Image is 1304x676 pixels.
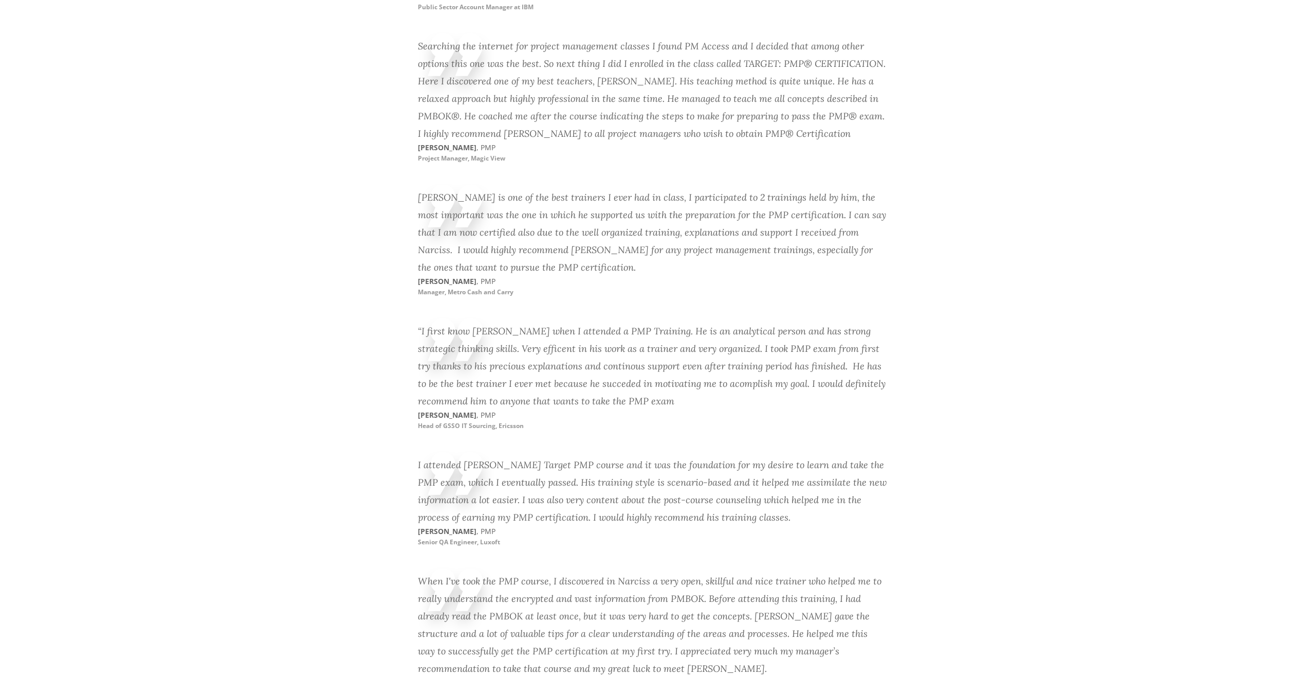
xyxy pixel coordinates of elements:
[418,143,652,163] p: [PERSON_NAME]
[418,526,652,547] p: [PERSON_NAME]
[418,189,887,276] div: [PERSON_NAME] is one of the best trainers I ever had in class, I participated to 2 trainings held...
[418,456,887,526] div: I attended [PERSON_NAME] Target PMP course and it was the foundation for my desire to learn and t...
[476,143,495,152] span: , PMP
[418,421,524,430] small: Head of GSSO IT Sourcing, Ericsson
[476,526,495,536] span: , PMP
[418,538,500,546] small: Senior QA Engineer, Luxoft
[418,410,652,431] p: [PERSON_NAME]
[418,38,887,143] div: Searching the internet for project management classes I found PM Access and I decided that among ...
[476,410,495,420] span: , PMP
[418,276,652,297] p: [PERSON_NAME]
[418,154,505,163] small: Project Manager, Magic View
[418,3,534,11] small: Public Sector Account Manager at IBM
[418,288,513,296] small: Manager, Metro Cash and Carry
[476,276,495,286] span: , PMP
[418,323,887,410] div: “I first know [PERSON_NAME] when I attended a PMP Training. He is an analytical person and has st...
